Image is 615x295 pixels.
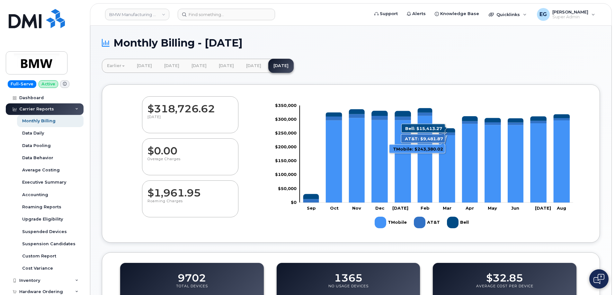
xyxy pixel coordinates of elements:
[241,59,266,73] a: [DATE]
[352,205,361,210] tspan: Nov
[278,186,297,191] tspan: $50,000
[214,59,239,73] a: [DATE]
[392,205,408,210] tspan: [DATE]
[275,102,573,230] g: Chart
[275,158,297,163] tspan: $150,000
[303,108,570,199] g: Bell
[465,205,474,210] tspan: Apr
[275,144,297,149] tspan: $200,000
[159,59,184,73] a: [DATE]
[268,59,294,73] a: [DATE]
[488,205,497,210] tspan: May
[443,205,451,210] tspan: Mar
[102,37,600,48] h1: Monthly Billing - [DATE]
[421,205,430,210] tspan: Feb
[330,205,339,210] tspan: Oct
[303,116,570,202] g: TMobile
[186,59,212,73] a: [DATE]
[535,205,551,210] tspan: [DATE]
[147,115,233,126] p: [DATE]
[375,205,385,210] tspan: Dec
[334,266,362,284] dd: 1365
[132,59,157,73] a: [DATE]
[275,172,297,177] tspan: $100,000
[102,59,130,73] a: Earlier
[275,130,297,135] tspan: $250,000
[275,102,297,108] tspan: $350,000
[147,157,233,168] p: Overage Charges
[178,266,206,284] dd: 9702
[275,116,297,121] tspan: $300,000
[557,205,566,210] tspan: Aug
[375,214,470,231] g: Legend
[291,199,297,204] tspan: $0
[147,139,233,157] dd: $0.00
[147,181,233,199] dd: $1,961.95
[375,214,407,231] g: TMobile
[147,199,233,210] p: Roaming Charges
[307,205,316,210] tspan: Sep
[593,274,604,284] img: Open chat
[147,97,233,115] dd: $318,726.62
[486,266,523,284] dd: $32.85
[414,214,441,231] g: AT&T
[511,205,519,210] tspan: Jun
[447,214,470,231] g: Bell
